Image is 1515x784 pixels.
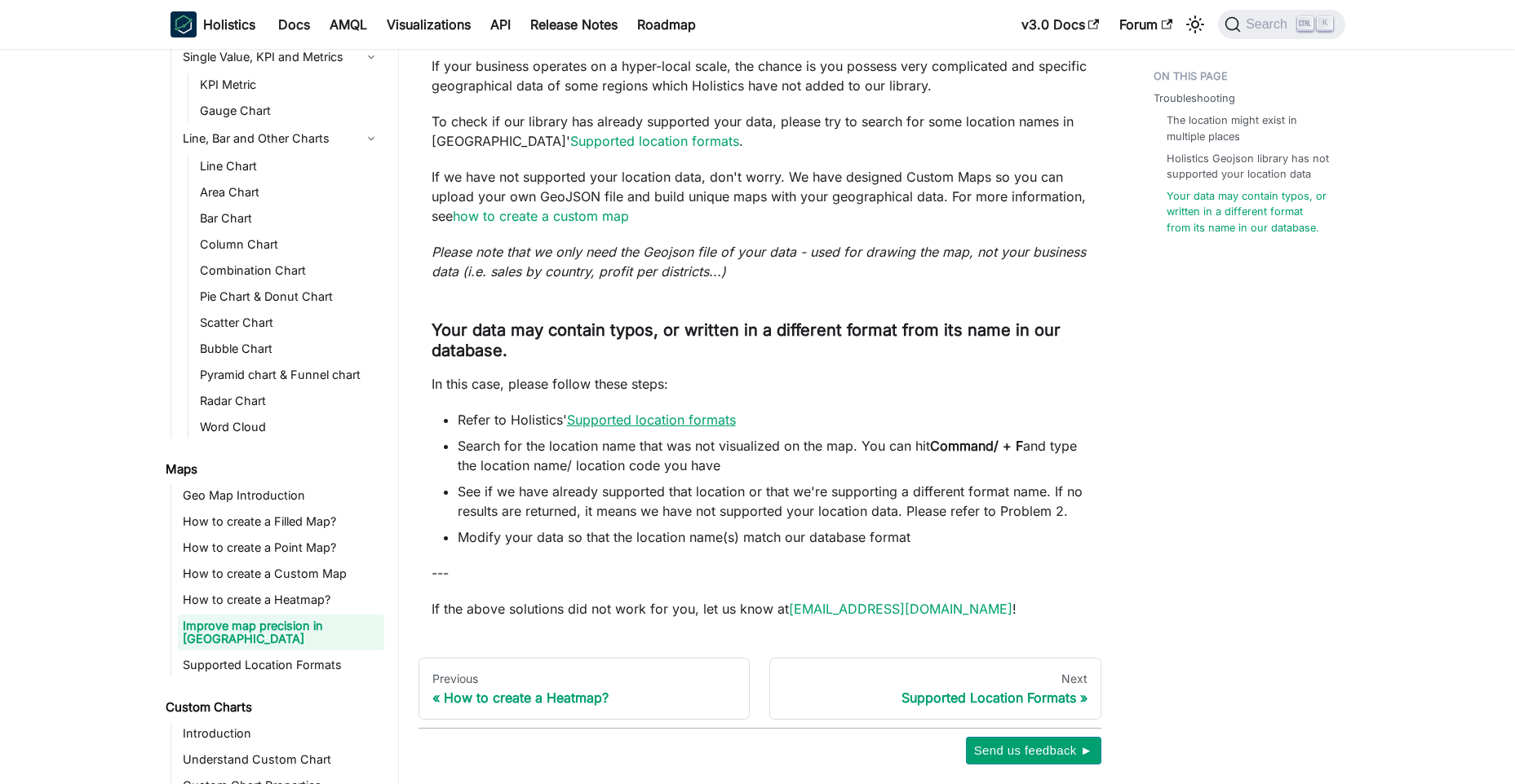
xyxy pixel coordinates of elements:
a: API [481,11,521,37]
a: how to create a custom map [453,208,629,224]
img: Holistics [171,11,197,37]
a: Release Notes [521,11,627,37]
a: Scatter Chart [195,311,384,334]
a: PreviousHow to create a Heatmap? [419,658,751,720]
span: Search [1241,17,1297,32]
button: Switch between dark and light mode (currently light mode) [1182,11,1208,37]
a: v3.0 Docs [1012,11,1110,37]
a: Your data may contain typos, or written in a different format from its name in our database. [1167,188,1329,236]
b: Holistics [203,15,255,34]
a: Visualizations [377,11,481,37]
a: Roadmap [627,11,706,37]
a: Line Chart [195,155,384,178]
a: Supported Location Formats [178,654,384,676]
li: Refer to Holistics' [458,410,1088,429]
a: Geo Map Introduction [178,484,384,507]
a: Bubble Chart [195,337,384,360]
div: Previous [432,672,737,686]
div: Next [783,672,1088,686]
a: Custom Charts [161,696,384,719]
a: HolisticsHolistics [171,11,255,37]
a: Supported location formats [567,412,736,428]
a: Understand Custom Chart [178,748,384,771]
a: Gauge Chart [195,99,384,122]
a: Docs [268,11,320,37]
span: Send us feedback ► [974,740,1093,761]
li: Modify your data so that the location name(s) match our database format [458,527,1088,547]
a: Bar Chart [195,207,384,230]
li: Search for the location name that was not visualized on the map. You can hit and type the locatio... [458,436,1088,475]
button: Search (Ctrl+K) [1218,10,1344,39]
a: How to create a Custom Map [178,562,384,585]
a: Forum [1110,11,1182,37]
a: How to create a Point Map? [178,536,384,559]
a: AMQL [320,11,377,37]
a: Supported location formats [570,133,739,149]
a: Area Chart [195,181,384,204]
a: Improve map precision in [GEOGRAPHIC_DATA] [178,614,384,650]
kbd: K [1317,16,1333,31]
p: To check if our library has already supported your data, please try to search for some location n... [432,112,1088,151]
div: Supported Location Formats [783,689,1088,706]
a: Single Value, KPI and Metrics [178,44,384,70]
p: In this case, please follow these steps: [432,374,1088,394]
a: KPI Metric [195,73,384,96]
p: --- [432,563,1088,583]
a: NextSupported Location Formats [769,658,1101,720]
p: If we have not supported your location data, don't worry. We have designed Custom Maps so you can... [432,167,1088,226]
a: Line, Bar and Other Charts [178,126,384,152]
p: If your business operates on a hyper-local scale, the chance is you possess very complicated and ... [432,56,1088,95]
a: Pyramid chart & Funnel chart [195,363,384,386]
a: Column Chart [195,233,384,256]
em: Please note that we only need the Geojson file of your data - used for drawing the map, not your ... [432,244,1086,280]
a: Combination Chart [195,259,384,282]
a: Holistics Geojson library has not supported your location data [1167,151,1329,182]
a: How to create a Heatmap? [178,588,384,611]
a: Troubleshooting [1154,90,1235,106]
a: The location might exist in multiple places [1167,112,1329,143]
li: See if we have already supported that location or that we're supporting a different format name. ... [458,482,1088,521]
h3: Your data may contain typos, or written in a different format from its name in our database. [432,320,1088,361]
a: Introduction [178,722,384,745]
button: Send us feedback ► [966,737,1101,764]
a: How to create a Filled Map? [178,510,384,533]
nav: Docs sidebar [154,49,399,784]
a: Pie Chart & Donut Chart [195,285,384,308]
strong: Command/ + F [930,438,1023,454]
a: Maps [161,458,384,481]
p: If the above solutions did not work for you, let us know at ! [432,599,1088,619]
a: Word Cloud [195,416,384,438]
div: How to create a Heatmap? [432,689,737,706]
nav: Docs pages [419,658,1101,720]
a: Radar Chart [195,390,384,412]
a: [EMAIL_ADDRESS][DOMAIN_NAME] [789,601,1012,617]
